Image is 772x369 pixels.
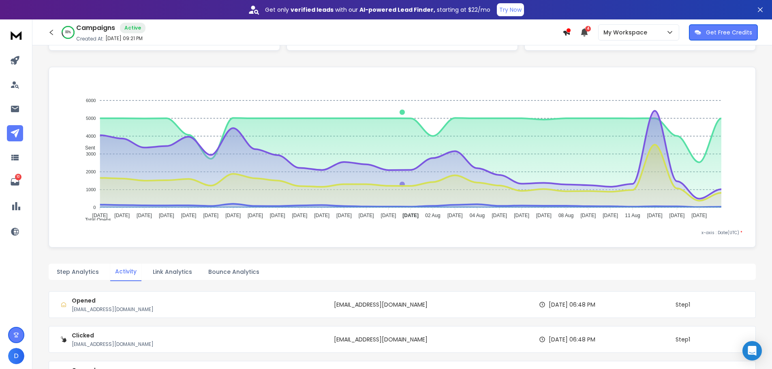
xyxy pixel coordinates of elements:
p: [EMAIL_ADDRESS][DOMAIN_NAME] [72,341,154,348]
h1: Clicked [72,331,154,339]
tspan: 02 Aug [425,213,440,218]
tspan: 0 [93,205,96,210]
p: 10 [15,174,21,180]
tspan: 3000 [86,151,96,156]
button: Try Now [497,3,524,16]
tspan: [DATE] [137,213,152,218]
tspan: [DATE] [92,213,108,218]
p: [EMAIL_ADDRESS][DOMAIN_NAME] [334,335,428,343]
tspan: [DATE] [381,213,396,218]
tspan: [DATE] [669,213,685,218]
p: [DATE] 06:48 PM [549,301,595,309]
button: Bounce Analytics [203,263,264,281]
tspan: 6000 [86,98,96,103]
tspan: [DATE] [114,213,130,218]
tspan: [DATE] [181,213,197,218]
p: x-axis : Date(UTC) [62,230,742,236]
a: 10 [7,174,23,190]
tspan: 4000 [86,134,96,139]
button: Get Free Credits [689,24,758,41]
p: Created At: [76,36,104,42]
p: My Workspace [603,28,650,36]
img: logo [8,28,24,43]
tspan: [DATE] [292,213,307,218]
p: Try Now [499,6,522,14]
tspan: [DATE] [603,213,618,218]
span: Sent [79,145,95,151]
h1: Campaigns [76,23,115,33]
p: [DATE] 06:48 PM [549,335,595,343]
strong: verified leads [291,6,334,14]
p: [EMAIL_ADDRESS][DOMAIN_NAME] [334,301,428,309]
tspan: 04 Aug [470,213,485,218]
strong: AI-powered Lead Finder, [359,6,435,14]
button: Link Analytics [148,263,197,281]
h1: Opened [72,296,154,305]
tspan: [DATE] [270,213,285,218]
span: 4 [585,26,591,32]
span: Total Opens [79,217,111,223]
button: Step Analytics [52,263,104,281]
tspan: [DATE] [536,213,552,218]
tspan: [DATE] [647,213,663,218]
tspan: [DATE] [248,213,263,218]
tspan: [DATE] [514,213,529,218]
p: Get Free Credits [706,28,752,36]
div: Active [120,23,145,33]
button: D [8,348,24,364]
p: Step 1 [676,335,690,343]
p: [EMAIL_ADDRESS][DOMAIN_NAME] [72,306,154,313]
tspan: [DATE] [447,213,463,218]
tspan: [DATE] [581,213,596,218]
tspan: [DATE] [336,213,352,218]
p: Step 1 [676,301,690,309]
tspan: 2000 [86,169,96,174]
tspan: 5000 [86,116,96,121]
tspan: [DATE] [402,213,419,218]
tspan: [DATE] [159,213,174,218]
tspan: [DATE] [225,213,241,218]
tspan: [DATE] [492,213,507,218]
tspan: 11 Aug [625,213,640,218]
tspan: [DATE] [691,213,707,218]
tspan: [DATE] [203,213,218,218]
div: Open Intercom Messenger [742,341,762,360]
tspan: 08 Aug [558,213,573,218]
button: Activity [110,262,141,281]
p: Get only with our starting at $22/mo [265,6,490,14]
p: 88 % [65,30,71,35]
tspan: 1000 [86,187,96,192]
tspan: [DATE] [314,213,329,218]
tspan: [DATE] [359,213,374,218]
p: [DATE] 09:21 PM [105,35,143,42]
